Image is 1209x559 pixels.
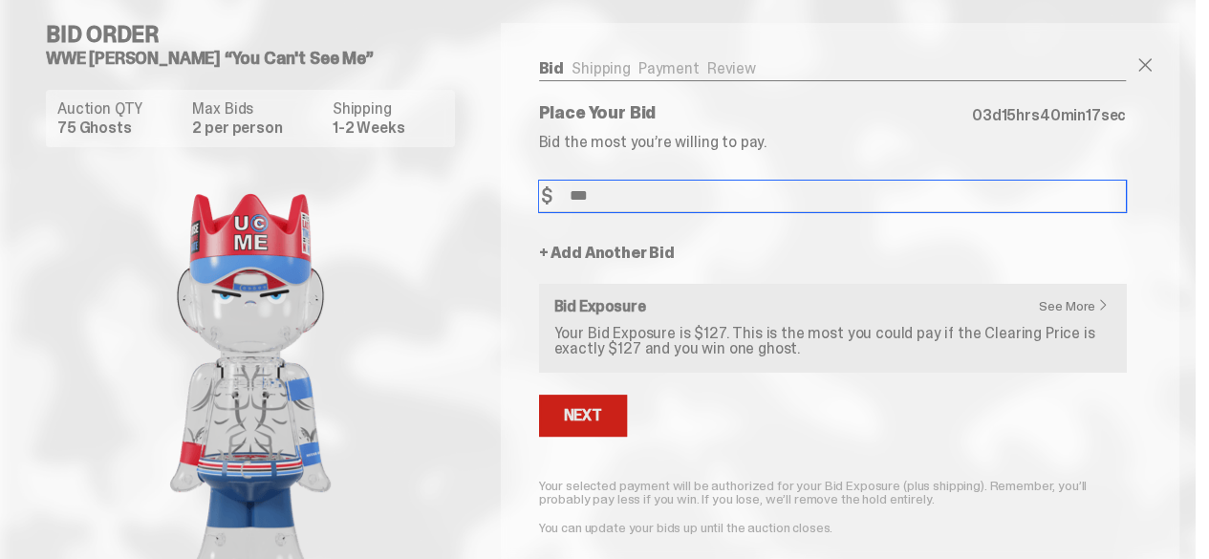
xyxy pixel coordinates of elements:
[564,408,602,423] div: Next
[539,395,627,437] button: Next
[333,120,443,136] dd: 1-2 Weeks
[554,326,1111,356] p: Your Bid Exposure is $127. This is the most you could pay if the Clearing Price is exactly $127 a...
[1039,299,1118,312] a: See More
[46,50,470,67] h5: WWE [PERSON_NAME] “You Can't See Me”
[539,246,675,261] a: + Add Another Bid
[972,108,1126,123] p: d hrs min sec
[192,101,320,117] dt: Max Bids
[972,105,992,125] span: 03
[541,186,552,205] span: $
[539,521,1126,534] p: You can update your bids up until the auction closes.
[539,479,1126,505] p: Your selected payment will be authorized for your Bid Exposure (plus shipping). Remember, you’ll ...
[539,58,565,78] a: Bid
[1086,105,1101,125] span: 17
[333,101,443,117] dt: Shipping
[46,23,470,46] h4: Bid Order
[554,299,1111,314] h6: Bid Exposure
[539,104,972,121] p: Place Your Bid
[1001,105,1016,125] span: 15
[1040,105,1061,125] span: 40
[192,120,320,136] dd: 2 per person
[539,135,1126,150] p: Bid the most you’re willing to pay.
[57,101,181,117] dt: Auction QTY
[57,120,181,136] dd: 75 Ghosts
